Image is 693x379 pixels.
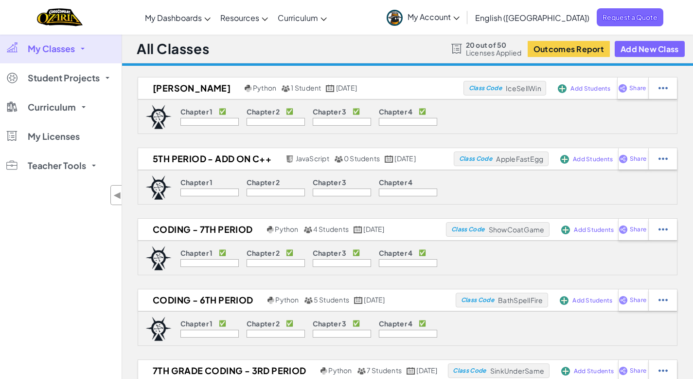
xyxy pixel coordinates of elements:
a: coding - 7th period Python 4 Students [DATE] [138,222,446,237]
span: Class Code [453,368,486,374]
img: python.png [245,85,252,92]
a: Curriculum [273,4,332,31]
span: Python [275,225,298,233]
img: IconShare_Purple.svg [619,154,628,163]
img: avatar [387,10,403,26]
span: 0 Students [344,154,380,163]
p: ✅ [286,320,293,327]
a: English ([GEOGRAPHIC_DATA]) [470,4,594,31]
p: Chapter 2 [247,249,280,257]
span: 5 Students [314,295,349,304]
a: Coding - 6th period Python 5 Students [DATE] [138,293,456,307]
span: Python [328,366,352,375]
h2: 5th period - add on C++ [138,152,283,166]
p: Chapter 3 [313,108,347,115]
span: ShowCoatGame [489,225,545,234]
span: Share [629,85,646,91]
p: ✅ [419,320,426,327]
img: calendar.svg [326,85,335,92]
a: My Dashboards [140,4,215,31]
img: IconAddStudents.svg [561,367,570,376]
h2: 7th grade coding - 3rd period [138,363,318,378]
p: ✅ [219,249,226,257]
img: calendar.svg [407,367,415,375]
span: Curriculum [278,13,318,23]
span: Resources [220,13,259,23]
span: My Classes [28,44,75,53]
span: [DATE] [363,225,384,233]
img: IconStudentEllipsis.svg [658,366,668,375]
img: MultipleUsers.png [334,155,343,163]
p: Chapter 1 [180,178,213,186]
img: python.png [320,367,328,375]
span: JavaScript [296,154,329,163]
span: SinkUnderSame [490,366,544,375]
span: Class Code [461,297,494,303]
p: Chapter 4 [379,108,413,115]
p: Chapter 1 [180,320,213,327]
img: IconStudentEllipsis.svg [658,296,668,304]
span: BathSpellFire [498,296,543,304]
img: calendar.svg [385,155,393,163]
img: IconStudentEllipsis.svg [658,225,668,234]
span: Student Projects [28,74,100,82]
span: Class Code [459,156,492,162]
p: Chapter 4 [379,178,413,186]
p: Chapter 1 [180,249,213,257]
span: Python [253,83,276,92]
span: [DATE] [394,154,415,163]
span: Python [275,295,299,304]
img: MultipleUsers.png [304,297,313,304]
span: Teacher Tools [28,161,86,170]
img: python.png [267,297,275,304]
img: IconShare_Purple.svg [619,296,628,304]
span: 7 Students [367,366,402,375]
p: Chapter 2 [247,320,280,327]
span: Share [630,368,646,374]
span: Class Code [451,227,484,232]
p: Chapter 2 [247,108,280,115]
span: My Licenses [28,132,80,141]
a: Request a Quote [597,8,663,26]
p: ✅ [419,249,426,257]
img: IconAddStudents.svg [558,84,567,93]
span: My Account [408,12,460,22]
p: ✅ [353,320,360,327]
a: [PERSON_NAME] Python 1 Student [DATE] [138,81,463,95]
h2: Coding - 6th period [138,293,265,307]
span: Share [630,156,646,162]
p: ✅ [219,108,226,115]
span: Add Students [574,227,614,233]
button: Add New Class [615,41,685,57]
p: ✅ [353,249,360,257]
img: logo [145,105,172,129]
span: English ([GEOGRAPHIC_DATA]) [475,13,589,23]
h2: [PERSON_NAME] [138,81,242,95]
img: MultipleUsers.png [357,367,366,375]
h2: coding - 7th period [138,222,265,237]
img: javascript.png [285,155,294,163]
span: Add Students [570,86,610,92]
p: ✅ [286,249,293,257]
p: ✅ [286,108,293,115]
span: Add Students [574,368,614,374]
img: IconShare_Purple.svg [618,84,627,93]
p: Chapter 2 [247,178,280,186]
span: Add Students [573,156,613,162]
img: python.png [267,226,274,233]
span: 1 Student [291,83,321,92]
p: Chapter 3 [313,178,347,186]
a: 7th grade coding - 3rd period Python 7 Students [DATE] [138,363,448,378]
span: [DATE] [336,83,357,92]
a: 5th period - add on C++ JavaScript 0 Students [DATE] [138,152,454,166]
p: Chapter 3 [313,320,347,327]
p: Chapter 4 [379,320,413,327]
p: Chapter 1 [180,108,213,115]
p: Chapter 3 [313,249,347,257]
img: IconShare_Purple.svg [619,366,628,375]
span: Licenses Applied [466,49,522,57]
img: logo [145,246,172,270]
img: IconShare_Purple.svg [619,225,628,234]
p: ✅ [353,108,360,115]
img: IconStudentEllipsis.svg [658,84,668,93]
